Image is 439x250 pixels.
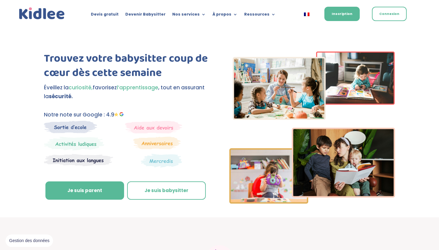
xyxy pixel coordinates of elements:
[133,137,181,149] img: Anniversaire
[372,7,407,21] a: Connexion
[127,181,206,200] a: Je suis babysitter
[49,93,73,100] strong: sécurité.
[229,52,395,204] img: Imgs-2
[44,83,210,101] p: Éveillez la favorisez , tout en assurant la
[91,12,119,19] a: Devis gratuit
[117,84,158,91] span: l’apprentissage
[69,84,93,91] span: curiosité,
[44,110,210,119] p: Notre note sur Google : 4.9
[18,6,66,21] a: Kidlee Logo
[172,12,206,19] a: Nos services
[44,121,97,133] img: Sortie decole
[125,12,166,19] a: Devenir Babysitter
[125,121,182,134] img: weekends
[244,12,276,19] a: Ressources
[45,181,124,200] a: Je suis parent
[44,137,104,151] img: Mercredi
[18,6,66,21] img: logo_kidlee_bleu
[212,12,237,19] a: À propos
[324,7,360,21] a: Inscription
[5,234,53,247] button: Gestion des données
[44,52,210,83] h1: Trouvez votre babysitter coup de cœur dès cette semaine
[141,154,182,168] img: Thematique
[44,154,113,166] img: Atelier thematique
[9,238,49,244] span: Gestion des données
[304,12,309,16] img: Français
